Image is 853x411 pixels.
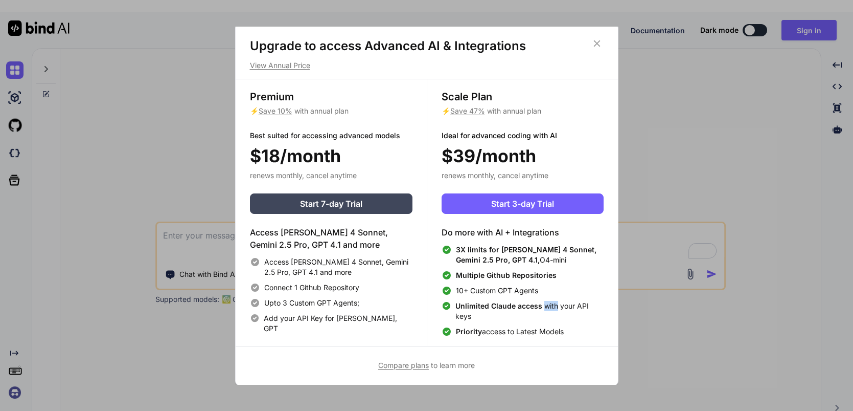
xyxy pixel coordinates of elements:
[455,301,544,310] span: Unlimited Claude access
[250,90,412,104] h3: Premium
[442,171,548,180] span: renews monthly, cancel anytime
[442,90,604,104] h3: Scale Plan
[250,38,604,54] h1: Upgrade to access Advanced AI & Integrations
[456,245,604,265] span: O4-mini
[250,143,341,169] span: $18/month
[456,271,557,279] span: Multiple Github Repositories
[442,143,536,169] span: $39/month
[442,131,604,141] p: Ideal for advanced coding with AI
[450,106,485,115] span: Save 47%
[442,226,604,239] h4: Do more with AI + Integrations
[442,106,604,116] p: ⚡ with annual plan
[264,313,412,334] span: Add your API Key for [PERSON_NAME], GPT
[455,301,603,321] span: with your API keys
[264,283,359,293] span: Connect 1 Github Repository
[456,327,564,337] span: access to Latest Models
[456,327,482,336] span: Priority
[456,286,538,296] span: 10+ Custom GPT Agents
[250,106,412,116] p: ⚡ with annual plan
[442,193,604,214] button: Start 3-day Trial
[378,361,429,370] span: Compare plans
[250,171,357,180] span: renews monthly, cancel anytime
[250,226,412,251] h4: Access [PERSON_NAME] 4 Sonnet, Gemini 2.5 Pro, GPT 4.1 and more
[250,193,412,214] button: Start 7-day Trial
[264,298,359,308] span: Upto 3 Custom GPT Agents;
[259,106,292,115] span: Save 10%
[300,198,362,210] span: Start 7-day Trial
[378,361,475,370] span: to learn more
[456,245,596,264] span: 3X limits for [PERSON_NAME] 4 Sonnet, Gemini 2.5 Pro, GPT 4.1,
[491,198,554,210] span: Start 3-day Trial
[264,257,412,277] span: Access [PERSON_NAME] 4 Sonnet, Gemini 2.5 Pro, GPT 4.1 and more
[250,60,604,71] p: View Annual Price
[250,131,412,141] p: Best suited for accessing advanced models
